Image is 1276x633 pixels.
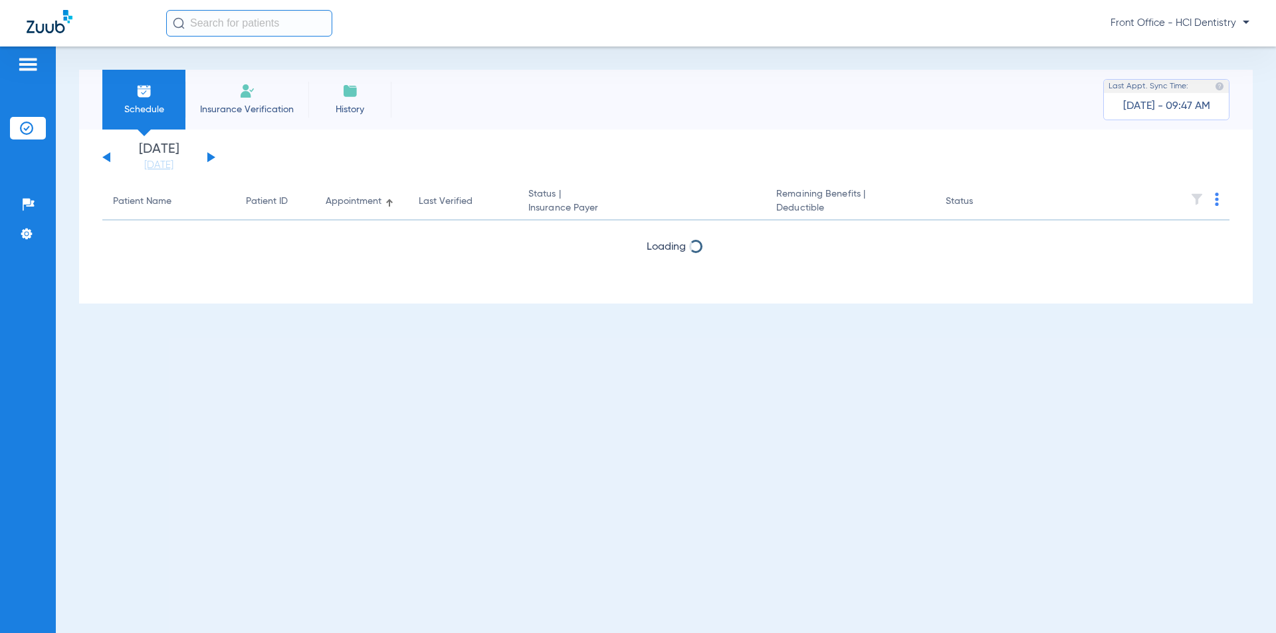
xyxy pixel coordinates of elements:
span: Loading [647,242,686,252]
img: Schedule [136,83,152,99]
img: group-dot-blue.svg [1215,193,1219,206]
div: Patient Name [113,195,225,209]
img: Search Icon [173,17,185,29]
div: Appointment [326,195,381,209]
th: Remaining Benefits | [766,183,934,221]
div: Last Verified [419,195,507,209]
th: Status [935,183,1025,221]
img: Zuub Logo [27,10,72,33]
span: Loading [647,277,686,288]
img: filter.svg [1190,193,1204,206]
a: [DATE] [119,159,199,172]
div: Patient ID [246,195,304,209]
th: Status | [518,183,766,221]
span: Deductible [776,201,924,215]
img: hamburger-icon [17,56,39,72]
div: Last Verified [419,195,473,209]
input: Search for patients [166,10,332,37]
span: Insurance Verification [195,103,298,116]
div: Appointment [326,195,397,209]
li: [DATE] [119,143,199,172]
span: Last Appt. Sync Time: [1109,80,1188,93]
span: Front Office - HCI Dentistry [1111,17,1249,30]
div: Patient ID [246,195,288,209]
span: History [318,103,381,116]
img: Manual Insurance Verification [239,83,255,99]
div: Patient Name [113,195,171,209]
span: [DATE] - 09:47 AM [1123,100,1210,113]
span: Insurance Payer [528,201,755,215]
img: History [342,83,358,99]
img: last sync help info [1215,82,1224,91]
span: Schedule [112,103,175,116]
